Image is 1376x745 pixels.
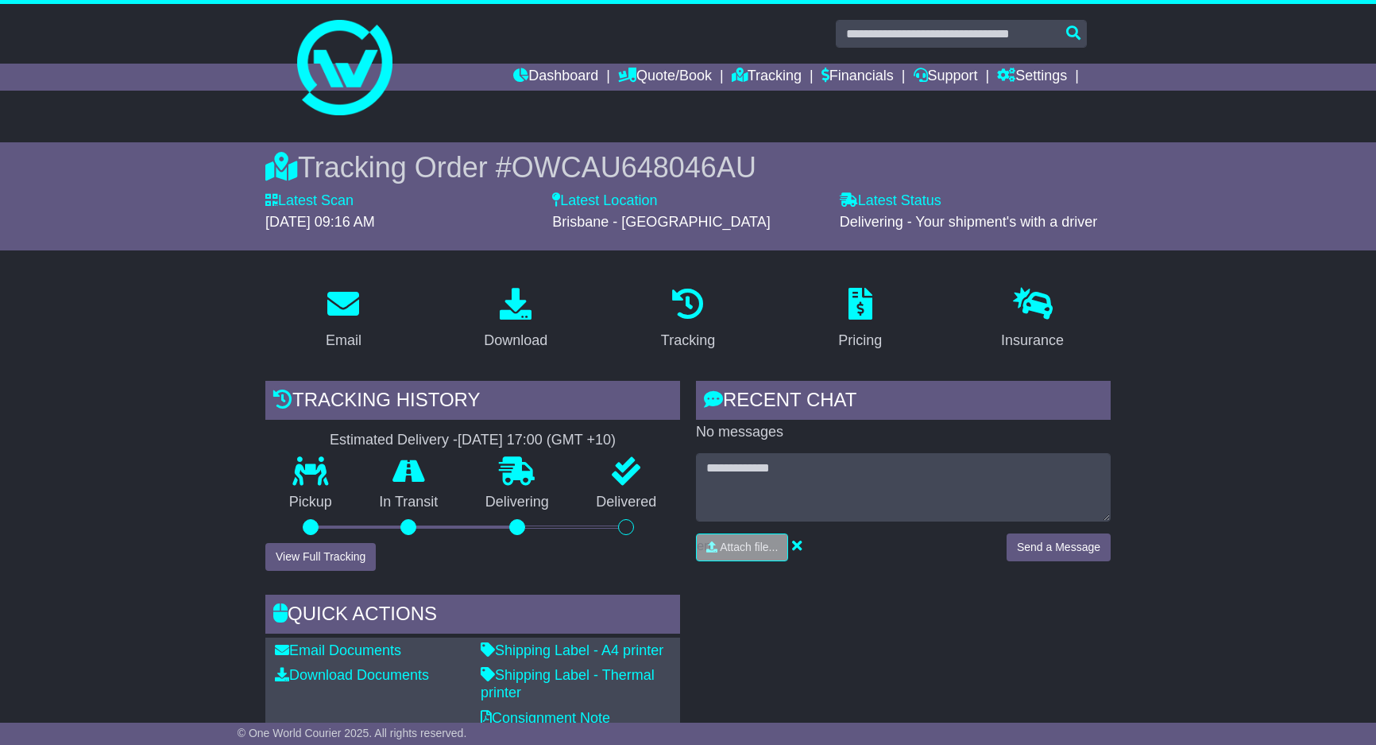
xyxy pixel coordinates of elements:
[265,543,376,571] button: View Full Tracking
[481,667,655,700] a: Shipping Label - Thermal printer
[661,330,715,351] div: Tracking
[326,330,361,351] div: Email
[315,282,372,357] a: Email
[265,150,1111,184] div: Tracking Order #
[356,494,462,511] p: In Transit
[238,727,467,739] span: © One World Courier 2025. All rights reserved.
[513,64,598,91] a: Dashboard
[484,330,547,351] div: Download
[821,64,894,91] a: Financials
[696,381,1111,424] div: RECENT CHAT
[651,282,725,357] a: Tracking
[573,494,681,511] p: Delivered
[1001,330,1064,351] div: Insurance
[618,64,712,91] a: Quote/Book
[840,214,1098,230] span: Delivering - Your shipment's with a driver
[552,192,657,210] label: Latest Location
[481,642,663,658] a: Shipping Label - A4 printer
[828,282,892,357] a: Pricing
[265,432,680,449] div: Estimated Delivery -
[275,642,401,658] a: Email Documents
[991,282,1074,357] a: Insurance
[462,494,573,511] p: Delivering
[481,710,610,726] a: Consignment Note
[552,214,770,230] span: Brisbane - [GEOGRAPHIC_DATA]
[265,595,680,638] div: Quick Actions
[696,424,1111,441] p: No messages
[997,64,1067,91] a: Settings
[265,381,680,424] div: Tracking history
[275,667,429,683] a: Download Documents
[1007,534,1111,561] button: Send a Message
[265,214,375,230] span: [DATE] 09:16 AM
[914,64,978,91] a: Support
[838,330,882,351] div: Pricing
[732,64,802,91] a: Tracking
[512,151,756,184] span: OWCAU648046AU
[458,432,616,449] div: [DATE] 17:00 (GMT +10)
[265,494,356,511] p: Pickup
[840,192,941,210] label: Latest Status
[265,192,354,210] label: Latest Scan
[473,282,558,357] a: Download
